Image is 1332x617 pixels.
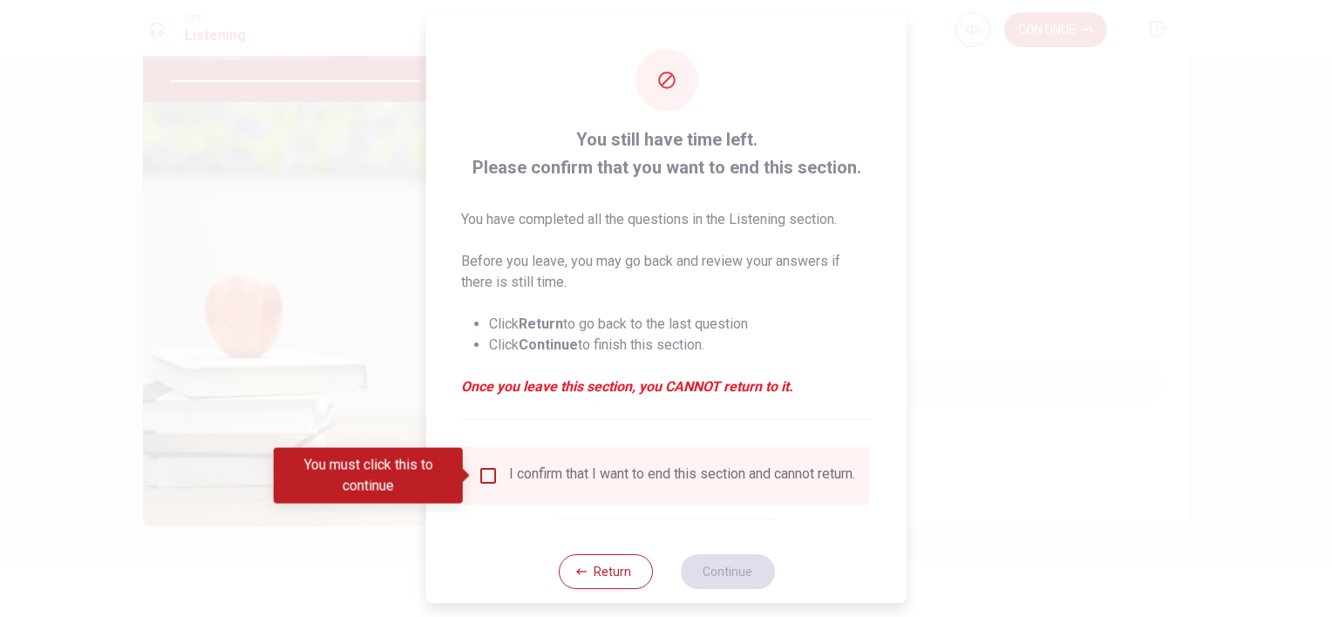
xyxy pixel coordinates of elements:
button: Return [558,554,652,589]
em: Once you leave this section, you CANNOT return to it. [461,376,872,397]
span: You still have time left. Please confirm that you want to end this section. [461,125,872,181]
li: Click to go back to the last question [489,314,872,335]
span: You must click this to continue [478,465,499,486]
strong: Return [519,315,563,332]
div: You must click this to continue [274,448,463,504]
li: Click to finish this section. [489,335,872,356]
button: Continue [680,554,774,589]
div: I confirm that I want to end this section and cannot return. [509,465,855,486]
strong: Continue [519,336,578,353]
p: Before you leave, you may go back and review your answers if there is still time. [461,251,872,293]
p: You have completed all the questions in the Listening section. [461,209,872,230]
